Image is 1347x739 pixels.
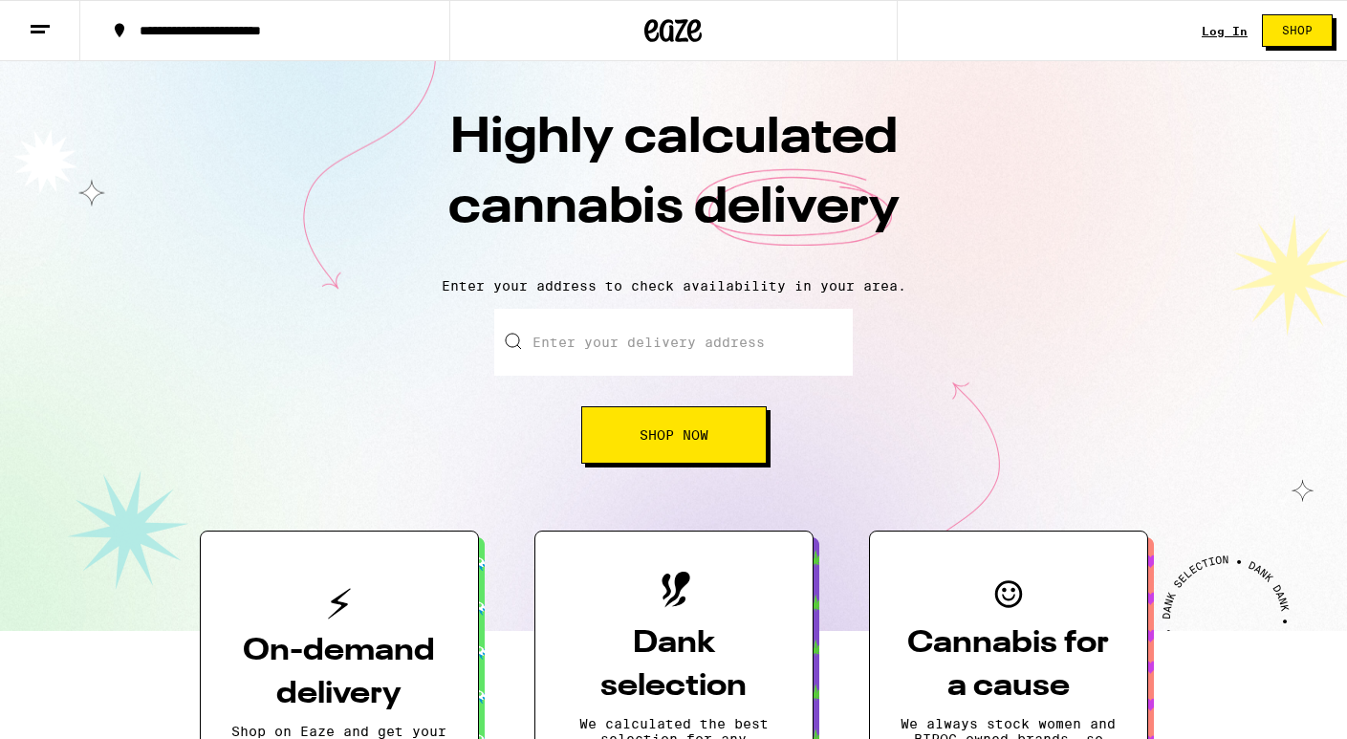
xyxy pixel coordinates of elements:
[566,622,782,708] h3: Dank selection
[19,278,1328,293] p: Enter your address to check availability in your area.
[901,622,1117,708] h3: Cannabis for a cause
[1202,25,1248,37] a: Log In
[231,630,447,716] h3: On-demand delivery
[581,406,767,464] button: Shop Now
[339,104,1009,263] h1: Highly calculated cannabis delivery
[1248,14,1347,47] a: Shop
[494,309,853,376] input: Enter your delivery address
[1262,14,1333,47] button: Shop
[640,428,708,442] span: Shop Now
[1282,25,1313,36] span: Shop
